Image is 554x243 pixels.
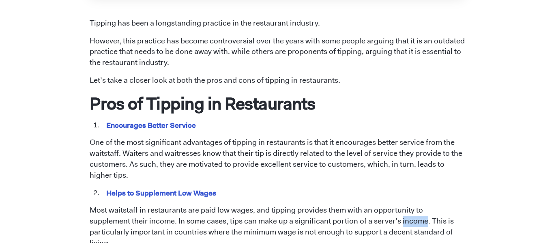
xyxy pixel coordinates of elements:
[90,75,465,86] p: Let’s take a closer look at both the pros and cons of tipping in restaurants.
[105,187,218,199] mark: Helps to Supplement Low Wages
[90,93,465,114] h1: Pros of Tipping in Restaurants
[90,36,465,69] p: However, this practice has become controversial over the years with some people arguing that it i...
[90,137,465,181] p: One of the most significant advantages of tipping in restaurants is that it encourages better ser...
[90,18,465,29] p: Tipping has been a longstanding practice in the restaurant industry.
[105,119,198,131] mark: Encourages Better Service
